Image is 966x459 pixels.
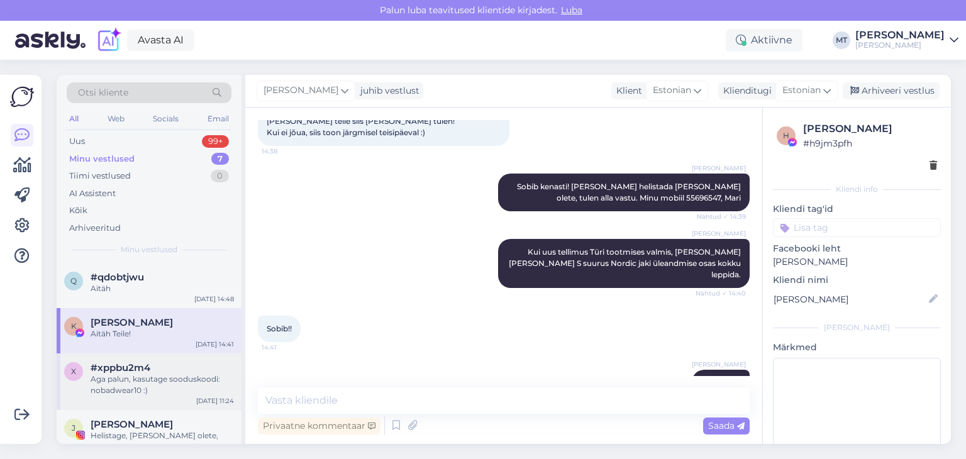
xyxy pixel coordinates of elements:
span: h [783,131,789,140]
p: Facebooki leht [773,242,941,255]
div: Privaatne kommentaar [258,418,380,434]
img: Askly Logo [10,85,34,109]
span: 14:41 [262,343,309,352]
span: Ma ehk isegi [PERSON_NAME] [PERSON_NAME] 17, [PERSON_NAME] teile siis [PERSON_NAME] tulen! Kui ei... [267,105,460,137]
span: Sobib kenasti! [PERSON_NAME] helistada [PERSON_NAME] olete, tulen alla vastu. Minu mobiil 5569654... [517,182,743,202]
div: [PERSON_NAME] [855,40,945,50]
div: [DATE] 14:48 [194,294,234,304]
span: Luba [557,4,586,16]
span: [PERSON_NAME] [692,229,746,238]
div: Arhiveeritud [69,222,121,235]
span: 14:38 [262,147,309,156]
div: Klient [611,84,642,97]
div: Klienditugi [718,84,772,97]
span: J [72,423,75,433]
div: Aga palun, kasutage sooduskoodi: nobadwear10 :) [91,373,234,396]
div: Arhiveeri vestlus [843,82,940,99]
div: Email [205,111,231,127]
div: Uus [69,135,85,148]
span: #xppbu2m4 [91,362,150,373]
div: juhib vestlust [355,84,419,97]
div: Socials [150,111,181,127]
span: K [71,321,77,331]
div: 99+ [202,135,229,148]
a: [PERSON_NAME][PERSON_NAME] [855,30,958,50]
span: Minu vestlused [121,244,177,255]
span: x [71,367,76,376]
span: Estonian [653,84,691,97]
div: # h9jm3pfh [803,136,937,150]
div: 0 [211,170,229,182]
div: Aitäh [91,283,234,294]
div: 7 [211,153,229,165]
img: explore-ai [96,27,122,53]
div: [PERSON_NAME] [773,322,941,333]
p: Kliendi tag'id [773,202,941,216]
p: Märkmed [773,341,941,354]
div: Aktiivne [726,29,802,52]
input: Lisa tag [773,218,941,237]
span: Kristel Rjabov [91,317,173,328]
div: Kõik [69,204,87,217]
a: Avasta AI [127,30,194,51]
div: [PERSON_NAME] [855,30,945,40]
span: [PERSON_NAME] [692,163,746,173]
span: Kui uus tellimus Türi tootmises valmis, [PERSON_NAME] [PERSON_NAME] S suurus Nordic jaki üleandmi... [509,247,743,279]
span: Saada [708,420,745,431]
div: AI Assistent [69,187,116,200]
span: Nähtud ✓ 14:39 [697,212,746,221]
p: Kliendi nimi [773,274,941,287]
div: All [67,111,81,127]
span: q [70,276,77,285]
span: [PERSON_NAME] [692,360,746,369]
div: Helistage, [PERSON_NAME] olete, [PERSON_NAME]. [91,430,234,453]
div: Tiimi vestlused [69,170,131,182]
div: Web [105,111,127,127]
div: Minu vestlused [69,153,135,165]
span: [PERSON_NAME] [264,84,338,97]
input: Lisa nimi [774,292,926,306]
span: Joona Kalamägi [91,419,173,430]
div: [DATE] 14:41 [196,340,234,349]
div: Kliendi info [773,184,941,195]
div: [DATE] 11:24 [196,396,234,406]
span: Sobib!! [267,324,292,333]
div: Aitäh Teile! [91,328,234,340]
span: #qdobtjwu [91,272,144,283]
div: [PERSON_NAME] [803,121,937,136]
span: Estonian [782,84,821,97]
span: Nähtud ✓ 14:40 [696,289,746,298]
span: Otsi kliente [78,86,128,99]
div: MT [833,31,850,49]
p: [PERSON_NAME] [773,255,941,268]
